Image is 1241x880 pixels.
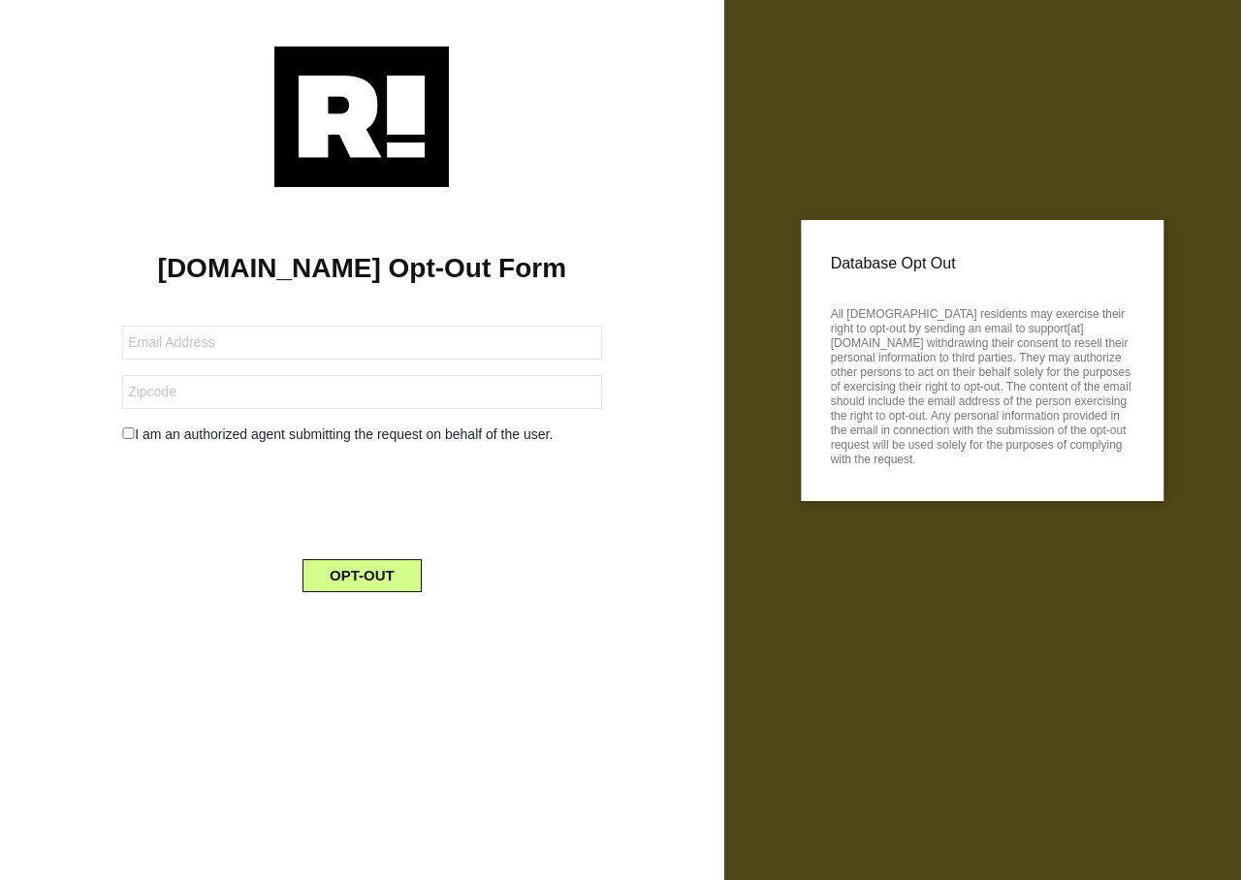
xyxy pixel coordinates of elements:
[29,252,695,285] h1: [DOMAIN_NAME] Opt-Out Form
[214,460,509,536] iframe: reCAPTCHA
[831,249,1134,278] p: Database Opt Out
[122,326,601,360] input: Email Address
[108,424,616,445] div: I am an authorized agent submitting the request on behalf of the user.
[274,47,449,187] img: Retention.com
[302,559,422,592] button: OPT-OUT
[831,301,1134,467] p: All [DEMOGRAPHIC_DATA] residents may exercise their right to opt-out by sending an email to suppo...
[122,375,601,409] input: Zipcode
